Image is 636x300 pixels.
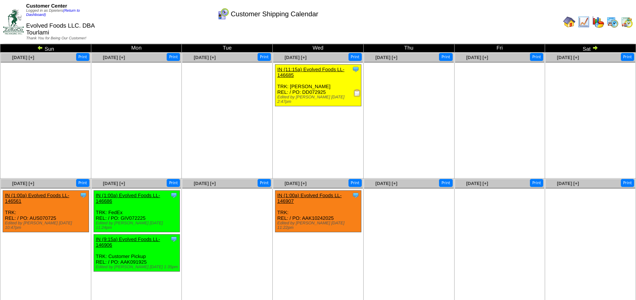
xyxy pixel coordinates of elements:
[258,179,271,187] button: Print
[439,179,452,187] button: Print
[80,191,87,199] img: Tooltip
[96,193,160,204] a: IN (1:00a) Evolved Foods LL-146686
[578,16,590,28] img: line_graph.gif
[5,221,89,230] div: Edited by [PERSON_NAME] [DATE] 10:47pm
[352,65,359,73] img: Tooltip
[37,45,43,51] img: arrowleft.gif
[530,53,543,61] button: Print
[375,181,397,186] a: [DATE] [+]
[94,191,180,232] div: TRK: FedEx REL: / PO: GIV072225
[466,55,488,60] a: [DATE] [+]
[12,181,34,186] a: [DATE] [+]
[592,16,604,28] img: graph.gif
[26,9,80,17] a: (Return to Dashboard)
[277,95,361,104] div: Edited by [PERSON_NAME] [DATE] 2:47pm
[103,181,125,186] a: [DATE] [+]
[91,44,182,53] td: Mon
[557,55,579,60] a: [DATE] [+]
[275,191,361,232] div: TRK: REL: / PO: AAK10242025
[231,10,318,18] span: Customer Shipping Calendar
[530,179,543,187] button: Print
[194,55,216,60] a: [DATE] [+]
[621,53,634,61] button: Print
[76,179,89,187] button: Print
[277,221,361,230] div: Edited by [PERSON_NAME] [DATE] 11:22pm
[353,89,361,97] img: Receiving Document
[167,53,180,61] button: Print
[3,191,89,232] div: TRK: REL: / PO: AUS070725
[439,53,452,61] button: Print
[96,265,180,269] div: Edited by [PERSON_NAME] [DATE] 1:35pm
[284,181,306,186] a: [DATE] [+]
[103,55,125,60] a: [DATE] [+]
[545,44,636,53] td: Sat
[348,179,362,187] button: Print
[170,235,178,243] img: Tooltip
[621,16,633,28] img: calendarinout.gif
[277,67,344,78] a: IN (11:15a) Evolved Foods LL-146685
[26,36,86,40] span: Thank You for Being Our Customer!
[26,23,95,36] span: Evolved Foods LLC. DBA Tourlami
[167,179,180,187] button: Print
[0,44,91,53] td: Sun
[96,221,180,230] div: Edited by [PERSON_NAME] [DATE] 11:24pm
[217,8,229,20] img: calendarcustomer.gif
[170,191,178,199] img: Tooltip
[5,193,69,204] a: IN (1:00a) Evolved Foods LL-146561
[258,53,271,61] button: Print
[348,53,362,61] button: Print
[94,235,180,272] div: TRK: Customer Pickup REL: / PO: AAK091925
[182,44,273,53] td: Tue
[592,45,598,51] img: arrowright.gif
[606,16,619,28] img: calendarprod.gif
[277,193,342,204] a: IN (1:00a) Evolved Foods LL-146907
[621,179,634,187] button: Print
[76,53,89,61] button: Print
[454,44,545,53] td: Fri
[3,9,24,34] img: ZoRoCo_Logo(Green%26Foil)%20jpg.webp
[26,3,67,9] span: Customer Center
[194,181,216,186] a: [DATE] [+]
[363,44,454,53] td: Thu
[557,181,579,186] a: [DATE] [+]
[12,55,34,60] a: [DATE] [+]
[352,191,359,199] img: Tooltip
[275,65,361,106] div: TRK: [PERSON_NAME] REL: / PO: DD072925
[273,44,364,53] td: Wed
[96,236,160,248] a: IN (9:15a) Evolved Foods LL-146906
[26,9,80,17] span: Logged in as Dpieters
[284,55,306,60] a: [DATE] [+]
[375,55,397,60] a: [DATE] [+]
[563,16,575,28] img: home.gif
[466,181,488,186] a: [DATE] [+]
